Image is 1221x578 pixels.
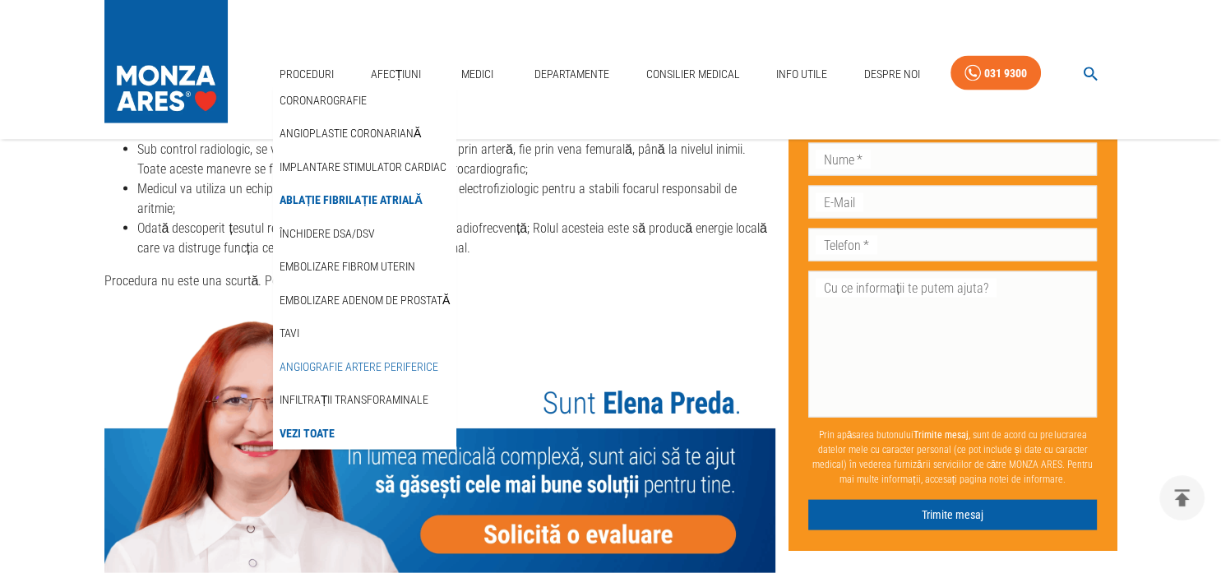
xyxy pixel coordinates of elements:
[1159,475,1205,520] button: delete
[273,250,456,284] div: Embolizare fibrom uterin
[273,417,456,451] div: Vezi Toate
[364,58,428,91] a: Afecțiuni
[273,284,456,317] div: Embolizare adenom de prostată
[273,383,456,417] div: Infiltrații transforaminale
[276,87,370,114] a: Coronarografie
[276,320,303,347] a: TAVI
[104,271,775,291] p: Procedura nu este una scurtă. Poate dura între 1 și 3 ore.
[104,304,775,572] img: null
[273,58,340,91] a: Proceduri
[137,219,775,258] li: Odată descoperit țesutul responsabil, se va aplica energie de radiofrecvență; Rolul acesteia este...
[273,217,456,251] div: Închidere DSA/DSV
[276,420,338,447] a: Vezi Toate
[276,287,453,314] a: Embolizare adenom de prostată
[137,179,775,219] li: Medicul va utiliza un echipament specific și va efectua studiul electrofiziologic pentru a stabil...
[273,117,456,150] div: Angioplastie coronariană
[858,58,927,91] a: Despre Noi
[137,140,775,179] li: Sub control radiologic, se vor introduce catetere de ablație, fie prin arteră, fie prin vena femu...
[808,500,1098,530] button: Trimite mesaj
[276,220,378,247] a: Închidere DSA/DSV
[639,58,746,91] a: Consilier Medical
[276,253,419,280] a: Embolizare fibrom uterin
[451,58,504,91] a: Medici
[808,421,1098,493] p: Prin apăsarea butonului , sunt de acord cu prelucrarea datelor mele cu caracter personal (ce pot ...
[273,317,456,350] div: TAVI
[528,58,616,91] a: Departamente
[273,84,456,451] nav: secondary mailbox folders
[273,84,456,118] div: Coronarografie
[770,58,834,91] a: Info Utile
[273,150,456,184] div: Implantare stimulator cardiac
[984,63,1027,84] div: 031 9300
[276,154,450,181] a: Implantare stimulator cardiac
[273,183,456,217] div: Ablație fibrilație atrială
[276,386,432,414] a: Infiltrații transforaminale
[950,56,1041,91] a: 031 9300
[273,350,456,384] div: Angiografie artere periferice
[913,429,969,441] b: Trimite mesaj
[276,187,426,214] a: Ablație fibrilație atrială
[276,120,424,147] a: Angioplastie coronariană
[276,354,442,381] a: Angiografie artere periferice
